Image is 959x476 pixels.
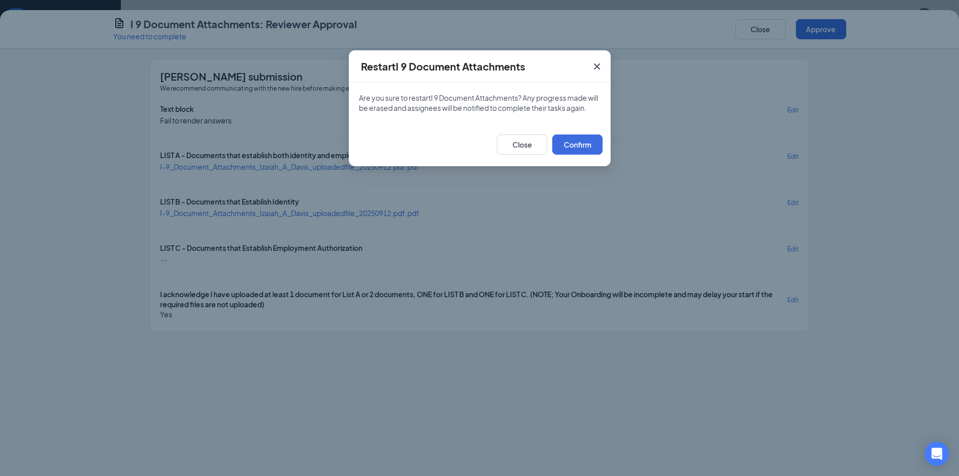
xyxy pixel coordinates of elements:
[552,134,603,155] button: Confirm
[925,442,949,466] div: Open Intercom Messenger
[591,60,603,73] svg: Cross
[361,59,525,74] h4: Restart I 9 Document Attachments
[359,93,601,113] p: Are you sure to restart I 9 Document Attachments ? Any progress made will be erased and assignees...
[583,50,611,83] button: Close
[497,134,547,155] button: Close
